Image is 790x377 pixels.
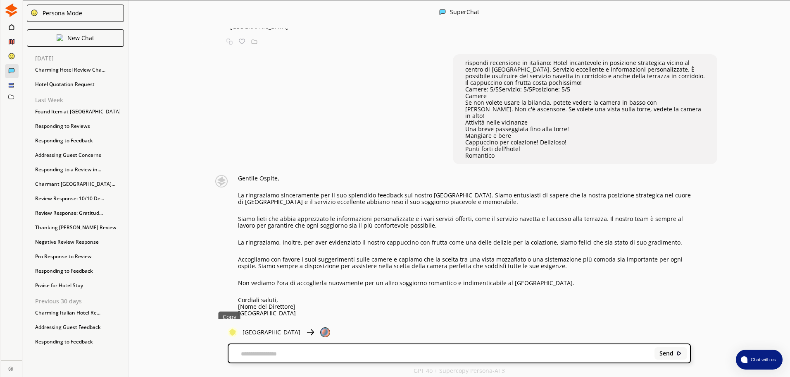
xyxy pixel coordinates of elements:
p: Siamo lieti che abbia apprezzato le informazioni personalizzate e i vari servizi offerti, come il... [238,216,691,229]
p: La ringraziamo, inoltre, per aver evidenziato il nostro cappuccino con frutta come una delle deli... [238,239,691,246]
p: Gentile Ospite, [238,175,691,182]
div: Hotel Quotation Request [31,78,128,91]
p: New Chat [67,35,94,41]
img: Close [320,327,330,337]
div: Responding to Feedback [31,336,128,348]
button: atlas-launcher [736,350,783,370]
div: SuperChat [450,9,479,17]
div: Praise for Hotel Stay [31,279,128,292]
a: Close [1,360,22,375]
span: Chat with us [747,356,778,363]
div: Responding to Feedback [31,265,128,277]
img: Close [31,9,38,17]
p: Last Week [35,97,128,103]
img: Close [8,366,13,371]
p: Attività nelle vicinanze [465,119,705,126]
p: Accogliamo con favore i suoi suggerimenti sulle camere e capiamo che la scelta tra una vista mozz... [238,256,691,269]
div: Responding to Reviews [31,120,128,132]
div: Addressing Guest Concerns [31,149,128,161]
p: La ringraziamo sinceramente per il suo splendido feedback sul nostro [GEOGRAPHIC_DATA]. Siamo ent... [238,192,691,205]
p: Una breve passeggiata fino alla torre! [465,126,705,132]
div: Responding to a Review in... [31,163,128,176]
p: Previous 30 days [35,298,128,305]
p: [GEOGRAPHIC_DATA] [238,310,691,317]
img: Close [57,34,63,41]
p: Mangiare e bere [465,132,705,139]
div: Review Response: 10/10 De... [31,192,128,205]
p: GPT 4o + Supercopy Persona-AI 3 [414,367,505,374]
p: Camere [465,93,705,99]
div: Charming Hotel Review Cha... [31,64,128,76]
img: Close [439,9,446,15]
p: [Nome del Direttore] [238,303,691,310]
p: rispondi recensione in italiano: Hotel incantevole in posizione strategica vicino al centro di [G... [465,60,705,79]
div: Grateful Guest Feedback [31,350,128,363]
p: [DATE] [35,55,128,62]
div: Charming Italian Hotel Re... [31,307,128,319]
p: [GEOGRAPHIC_DATA] [243,329,300,336]
p: [GEOGRAPHIC_DATA] [230,24,691,30]
div: Review Response: Gratitud... [31,207,128,219]
img: Close [305,327,315,337]
p: Il cappuccino con frutta costa pochissimo! [465,79,705,86]
div: Negative Review Response [31,236,128,248]
div: Thanking [PERSON_NAME] Review [31,221,128,234]
p: Punti forti dell'hotel [465,146,705,152]
img: Close [5,3,18,17]
div: Responding to Feedback [31,134,128,147]
p: Cordiali saluti, [238,297,691,303]
img: Copy [226,38,233,45]
div: Persona Mode [40,10,82,17]
img: Close [209,175,233,187]
div: Copy [219,312,240,322]
p: Romantico [465,152,705,159]
img: Close [228,327,238,337]
div: Charmant [GEOGRAPHIC_DATA]... [31,178,128,190]
div: Pro Response to Review [31,250,128,263]
b: Send [659,350,673,357]
div: Found Item at [GEOGRAPHIC_DATA] [31,106,128,118]
img: Save [251,38,257,45]
p: Cappuccino per colazione! Delizioso! [465,139,705,146]
img: Favorite [239,38,245,45]
img: Close [676,351,682,356]
div: Addressing Guest Feedback [31,321,128,334]
p: Non vediamo l'ora di accoglierla nuovamente per un altro soggiorno romantico e indimenticabile al... [238,280,691,286]
p: Se non volete usare la bilancia, potete vedere la camera in basso con [PERSON_NAME]. Non c'è asce... [465,99,705,119]
p: Camere: 5/5Servizio: 5/5Posizione: 5/5 [465,86,705,93]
